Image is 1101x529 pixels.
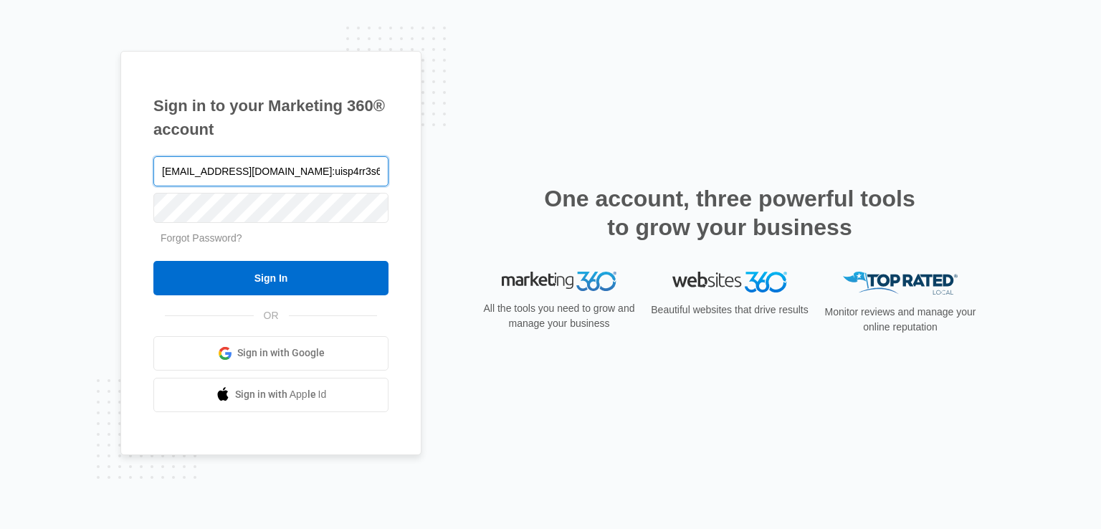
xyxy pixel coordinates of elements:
[237,345,325,361] span: Sign in with Google
[479,301,639,331] p: All the tools you need to grow and manage your business
[153,336,389,371] a: Sign in with Google
[843,272,958,295] img: Top Rated Local
[254,308,289,323] span: OR
[672,272,787,292] img: Websites 360
[153,94,389,141] h1: Sign in to your Marketing 360® account
[153,156,389,186] input: Email
[235,387,327,402] span: Sign in with Apple Id
[153,378,389,412] a: Sign in with Apple Id
[820,305,981,335] p: Monitor reviews and manage your online reputation
[153,261,389,295] input: Sign In
[540,184,920,242] h2: One account, three powerful tools to grow your business
[161,232,242,244] a: Forgot Password?
[649,302,810,318] p: Beautiful websites that drive results
[502,272,616,292] img: Marketing 360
